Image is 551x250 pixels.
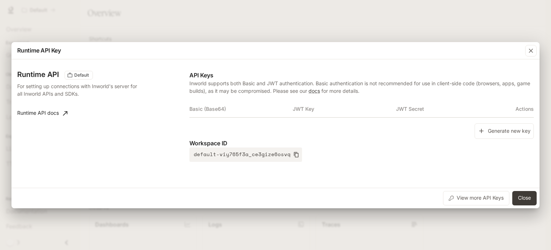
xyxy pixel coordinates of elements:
th: Actions [499,100,534,118]
p: API Keys [189,71,534,79]
span: Default [71,72,92,78]
button: default-viy765f3a_ce3gize6osvq [189,147,302,162]
p: Inworld supports both Basic and JWT authentication. Basic authentication is not recommended for u... [189,79,534,95]
button: Close [512,191,537,205]
p: Runtime API Key [17,46,61,55]
h3: Runtime API [17,71,59,78]
div: These keys will apply to your current workspace only [65,71,93,79]
th: JWT Secret [396,100,499,118]
p: Workspace ID [189,139,534,147]
a: Runtime API docs [14,106,70,121]
th: Basic (Base64) [189,100,293,118]
a: docs [309,88,320,94]
th: JWT Key [293,100,396,118]
button: Generate new key [475,123,534,139]
p: For setting up connections with Inworld's server for all Inworld APIs and SDKs. [17,82,142,97]
button: View more API Keys [443,191,509,205]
